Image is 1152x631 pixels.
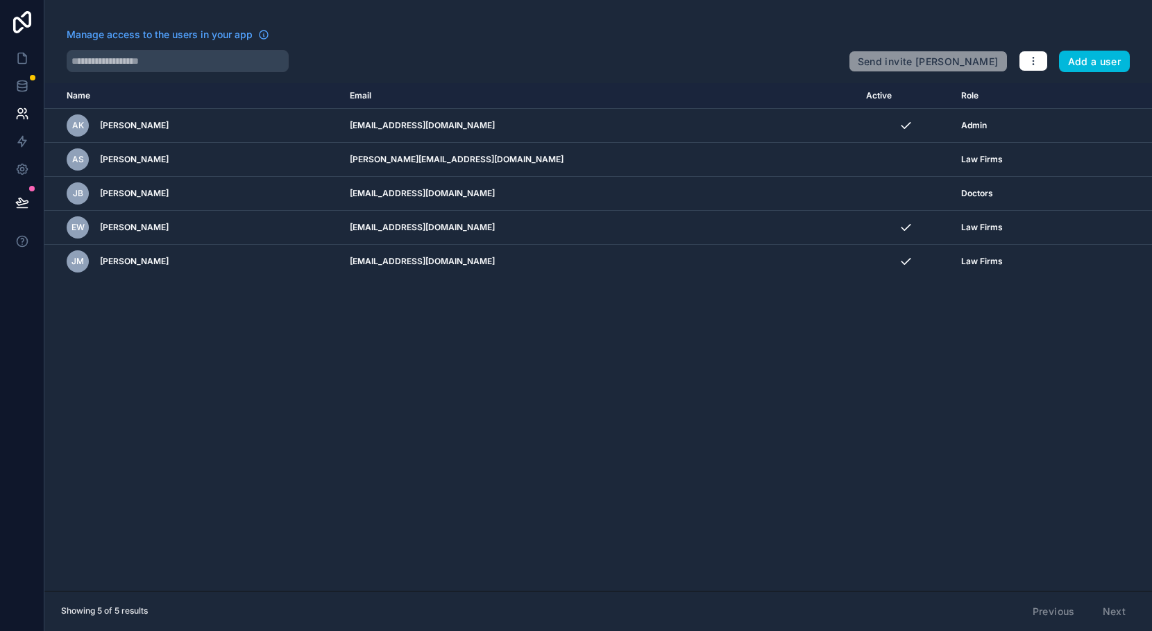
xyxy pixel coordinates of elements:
span: EW [71,222,85,233]
td: [EMAIL_ADDRESS][DOMAIN_NAME] [341,177,858,211]
td: [EMAIL_ADDRESS][DOMAIN_NAME] [341,245,858,279]
span: [PERSON_NAME] [100,154,169,165]
td: [EMAIL_ADDRESS][DOMAIN_NAME] [341,211,858,245]
span: Showing 5 of 5 results [61,605,148,616]
span: Doctors [961,188,993,199]
a: Manage access to the users in your app [67,28,269,42]
span: AS [72,154,84,165]
span: JB [73,188,83,199]
span: [PERSON_NAME] [100,188,169,199]
span: Manage access to the users in your app [67,28,253,42]
th: Role [953,83,1083,109]
span: Admin [961,120,987,131]
button: Add a user [1059,51,1130,73]
span: [PERSON_NAME] [100,256,169,267]
span: JM [71,256,84,267]
span: AK [72,120,84,131]
div: scrollable content [44,83,1152,591]
th: Active [858,83,953,109]
span: Law Firms [961,222,1003,233]
span: Law Firms [961,154,1003,165]
th: Email [341,83,858,109]
td: [EMAIL_ADDRESS][DOMAIN_NAME] [341,109,858,143]
span: [PERSON_NAME] [100,222,169,233]
span: Law Firms [961,256,1003,267]
th: Name [44,83,341,109]
span: [PERSON_NAME] [100,120,169,131]
td: [PERSON_NAME][EMAIL_ADDRESS][DOMAIN_NAME] [341,143,858,177]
